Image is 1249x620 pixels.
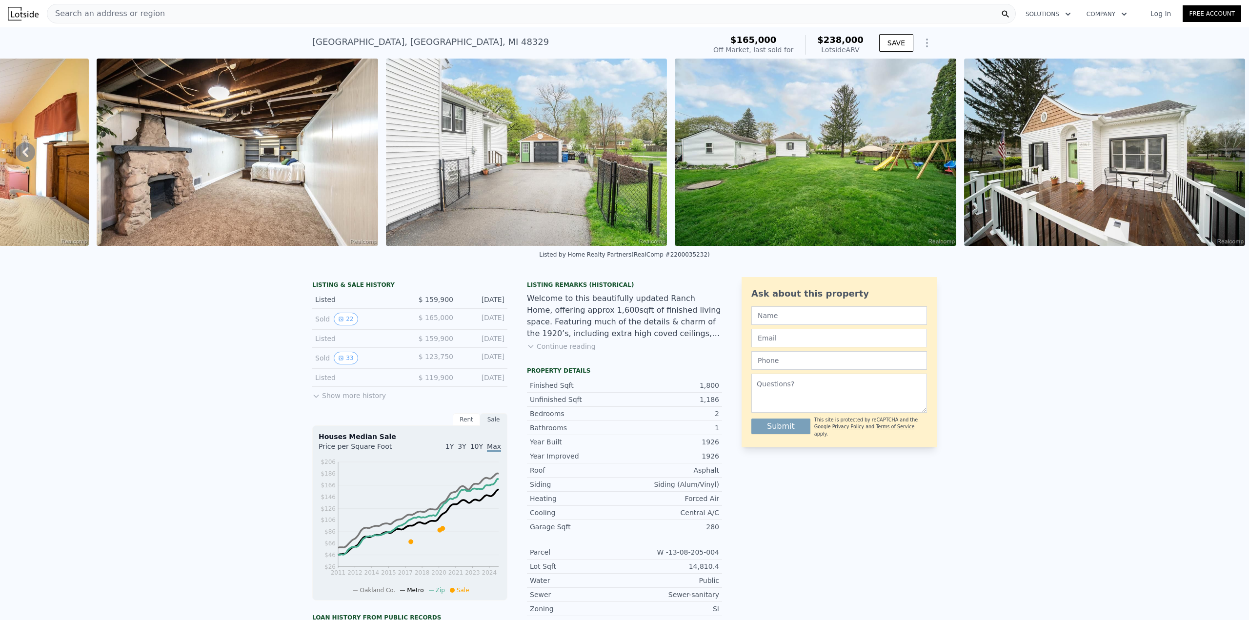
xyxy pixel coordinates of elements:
button: Show more history [312,387,386,400]
a: Log In [1139,9,1183,19]
div: [DATE] [461,373,504,382]
tspan: $26 [324,563,336,570]
a: Free Account [1183,5,1241,22]
img: Sale: 139779890 Parcel: 57902911 [675,59,956,246]
div: 1 [624,423,719,433]
button: View historical data [334,352,358,364]
div: W -13-08-205-004 [624,547,719,557]
tspan: $126 [321,505,336,512]
div: Listing Remarks (Historical) [527,281,722,289]
div: Off Market, last sold for [713,45,793,55]
div: Garage Sqft [530,522,624,532]
div: Listed by Home Realty Partners (RealComp #2200035232) [539,251,709,258]
span: $ 165,000 [419,314,453,321]
img: Sale: 139779890 Parcel: 57902911 [386,59,667,246]
div: Asphalt [624,465,719,475]
div: LISTING & SALE HISTORY [312,281,507,291]
button: Show Options [917,33,937,53]
tspan: $186 [321,470,336,477]
div: 2 [624,409,719,419]
button: Submit [751,419,810,434]
span: 1Y [445,442,454,450]
input: Name [751,306,927,325]
button: Continue reading [527,341,596,351]
div: Central A/C [624,508,719,518]
span: Oakland Co. [360,587,395,594]
div: [DATE] [461,352,504,364]
span: $165,000 [730,35,777,45]
div: [DATE] [461,295,504,304]
div: Sewer [530,590,624,600]
button: SAVE [879,34,913,52]
div: Sewer-sanitary [624,590,719,600]
tspan: 2021 [448,569,463,576]
div: Listed [315,295,402,304]
tspan: 2015 [381,569,396,576]
tspan: 2024 [482,569,497,576]
tspan: 2014 [364,569,380,576]
div: Forced Air [624,494,719,503]
span: 10Y [470,442,483,450]
div: Sale [480,413,507,426]
div: Listed [315,373,402,382]
div: Bathrooms [530,423,624,433]
div: Houses Median Sale [319,432,501,441]
div: This site is protected by reCAPTCHA and the Google and apply. [814,417,927,438]
div: Unfinished Sqft [530,395,624,404]
span: Zip [436,587,445,594]
div: 1926 [624,451,719,461]
span: Max [487,442,501,452]
tspan: $206 [321,459,336,465]
tspan: 2011 [331,569,346,576]
div: [GEOGRAPHIC_DATA] , [GEOGRAPHIC_DATA] , MI 48329 [312,35,549,49]
img: Sale: 139779890 Parcel: 57902911 [97,59,378,246]
div: 1,186 [624,395,719,404]
div: Property details [527,367,722,375]
div: Welcome to this beautifully updated Ranch Home, offering approx 1,600sqft of finished living spac... [527,293,722,340]
span: $ 123,750 [419,353,453,360]
a: Terms of Service [876,424,914,429]
div: Public [624,576,719,585]
div: Ask about this property [751,287,927,300]
button: Company [1079,5,1135,23]
div: Year Built [530,437,624,447]
input: Phone [751,351,927,370]
div: 1926 [624,437,719,447]
div: Rent [453,413,480,426]
div: 1,800 [624,380,719,390]
tspan: $106 [321,517,336,523]
div: Finished Sqft [530,380,624,390]
span: Search an address or region [47,8,165,20]
div: Sold [315,313,402,325]
div: Roof [530,465,624,475]
span: $ 119,900 [419,374,453,381]
span: $ 159,900 [419,335,453,342]
div: Sold [315,352,402,364]
tspan: $86 [324,528,336,535]
tspan: $146 [321,494,336,500]
tspan: 2012 [347,569,363,576]
tspan: $66 [324,540,336,547]
div: Siding (Alum/Vinyl) [624,480,719,489]
div: Lot Sqft [530,561,624,571]
div: Zoning [530,604,624,614]
button: Solutions [1018,5,1079,23]
a: Privacy Policy [832,424,864,429]
span: Sale [457,587,469,594]
div: Lotside ARV [817,45,864,55]
span: $ 159,900 [419,296,453,303]
div: SI [624,604,719,614]
tspan: 2020 [431,569,446,576]
span: 3Y [458,442,466,450]
tspan: 2018 [415,569,430,576]
div: Siding [530,480,624,489]
input: Email [751,329,927,347]
span: Metro [407,587,423,594]
div: Cooling [530,508,624,518]
img: Lotside [8,7,39,20]
div: Year Improved [530,451,624,461]
div: Water [530,576,624,585]
tspan: 2017 [398,569,413,576]
span: $238,000 [817,35,864,45]
tspan: $166 [321,482,336,489]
